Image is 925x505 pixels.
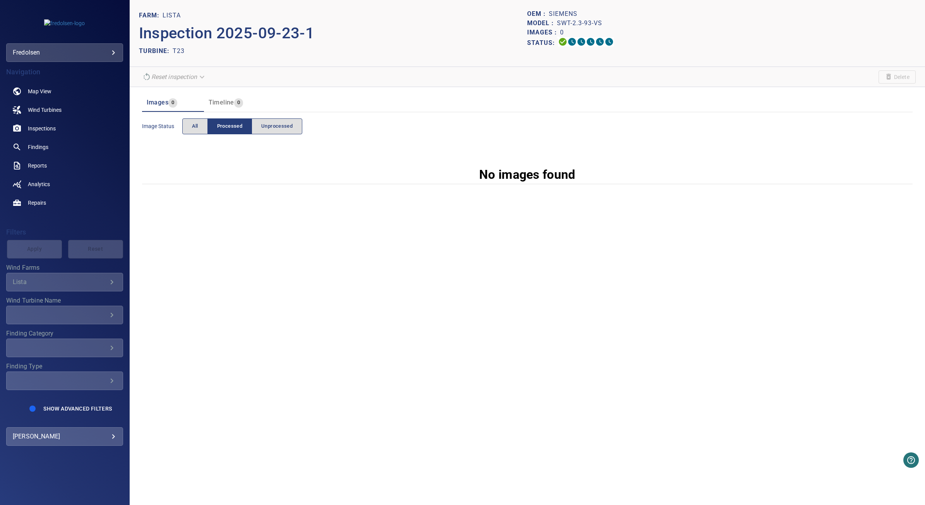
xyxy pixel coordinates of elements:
[557,19,602,28] p: SWT-2.3-93-VS
[43,406,112,412] span: Show Advanced Filters
[479,165,576,184] p: No images found
[6,175,123,193] a: analytics noActive
[28,180,50,188] span: Analytics
[139,70,209,84] div: Unable to reset the inspection due to your user permissions
[6,330,123,337] label: Finding Category
[527,37,558,48] p: Status:
[209,99,234,106] span: Timeline
[527,28,560,37] p: Images :
[217,122,242,131] span: Processed
[182,118,303,134] div: imageStatus
[6,298,123,304] label: Wind Turbine Name
[6,193,123,212] a: repairs noActive
[139,11,163,20] p: FARM:
[182,118,208,134] button: All
[139,22,528,45] p: Inspection 2025-09-23-1
[879,70,916,84] span: Unable to delete the inspection due to your user permissions
[28,162,47,169] span: Reports
[577,37,586,46] svg: Selecting 0%
[6,101,123,119] a: windturbines noActive
[6,82,123,101] a: map noActive
[44,19,85,27] img: fredolsen-logo
[163,11,181,20] p: Lista
[586,37,595,46] svg: ML Processing 0%
[595,37,605,46] svg: Matching 0%
[560,28,564,37] p: 0
[28,87,51,95] span: Map View
[6,306,123,324] div: Wind Turbine Name
[28,143,48,151] span: Findings
[192,122,198,131] span: All
[13,278,107,286] div: Lista
[527,19,557,28] p: Model :
[151,73,197,80] em: Reset inspection
[6,156,123,175] a: reports noActive
[28,125,56,132] span: Inspections
[139,46,173,56] p: TURBINE:
[6,43,123,62] div: fredolsen
[6,265,123,271] label: Wind Farms
[168,98,177,107] span: 0
[6,273,123,291] div: Wind Farms
[173,46,185,56] p: T23
[6,138,123,156] a: findings noActive
[147,99,168,106] span: Images
[261,122,293,131] span: Unprocessed
[558,37,567,46] svg: Uploading 100%
[605,37,614,46] svg: Classification 0%
[142,122,182,130] span: Image Status
[139,70,209,84] div: Reset inspection
[252,118,302,134] button: Unprocessed
[6,371,123,390] div: Finding Type
[567,37,577,46] svg: Data Formatted 0%
[28,199,46,207] span: Repairs
[13,430,116,443] div: [PERSON_NAME]
[549,9,577,19] p: Siemens
[13,46,116,59] div: fredolsen
[6,363,123,370] label: Finding Type
[28,106,62,114] span: Wind Turbines
[527,9,549,19] p: OEM :
[207,118,252,134] button: Processed
[39,402,116,415] button: Show Advanced Filters
[6,119,123,138] a: inspections noActive
[6,339,123,357] div: Finding Category
[6,228,123,236] h4: Filters
[6,68,123,76] h4: Navigation
[234,98,243,107] span: 0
